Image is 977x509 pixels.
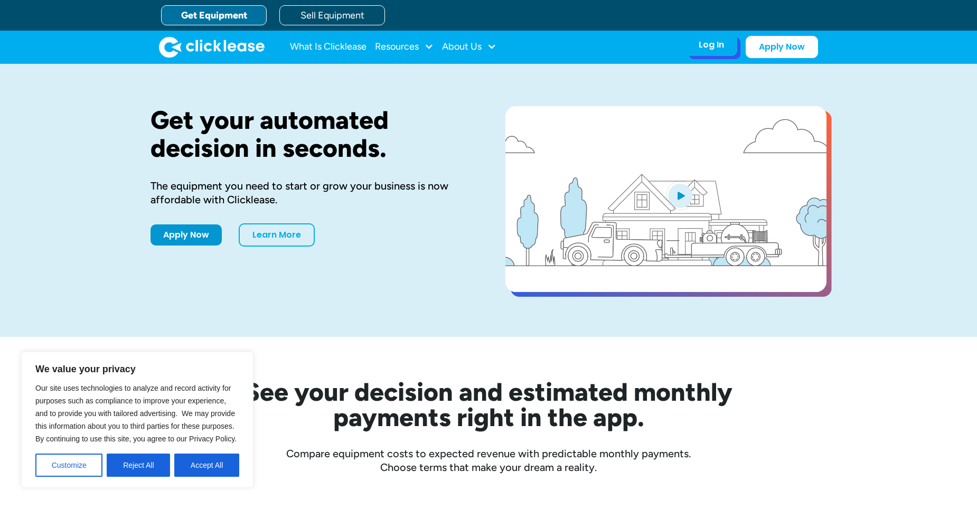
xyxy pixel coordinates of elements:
div: We value your privacy [21,352,253,488]
a: Apply Now [151,224,222,246]
button: Customize [35,454,102,477]
div: The equipment you need to start or grow your business is now affordable with Clicklease. [151,179,472,206]
h1: Get your automated decision in seconds. [151,106,472,162]
a: Learn More [239,223,315,247]
span: Our site uses technologies to analyze and record activity for purposes such as compliance to impr... [35,384,237,443]
a: home [159,36,265,58]
a: Sell Equipment [279,5,385,25]
button: Reject All [107,454,170,477]
div: Log In [699,40,724,50]
a: Apply Now [746,36,818,58]
div: About Us [442,36,496,58]
a: open lightbox [505,106,826,292]
p: We value your privacy [35,363,239,375]
img: Clicklease logo [159,36,265,58]
a: Get Equipment [161,5,267,25]
a: What Is Clicklease [290,36,367,58]
button: Accept All [174,454,239,477]
div: Resources [375,36,434,58]
img: Blue play button logo on a light blue circular background [666,181,694,210]
div: Compare equipment costs to expected revenue with predictable monthly payments. Choose terms that ... [151,447,826,474]
h2: See your decision and estimated monthly payments right in the app. [193,379,784,430]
